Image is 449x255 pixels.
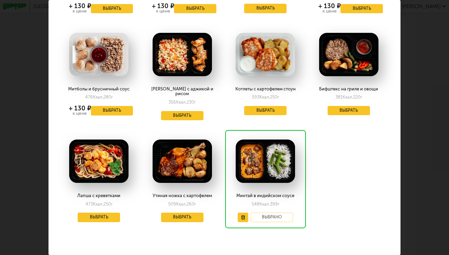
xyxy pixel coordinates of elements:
[231,193,299,198] div: Минтай в индийском соусе
[85,94,113,100] div: 476 280
[259,201,270,207] span: Ккал,
[85,201,113,207] div: 473 250
[148,193,216,198] div: Утиная ножка с картофелем
[176,201,187,207] span: Ккал,
[168,201,196,207] div: 509 260
[153,33,212,76] img: big_sz9PS315UjtpT7sm.png
[69,140,129,183] img: big_tEkfRxL7jMyGjdJp.png
[252,94,279,100] div: 593 250
[278,201,279,207] span: г
[176,100,187,105] span: Ккал,
[340,4,383,14] button: Выбрать
[169,100,196,105] div: 356 230
[91,106,133,115] button: Выбрать
[318,4,340,9] div: + 130 ₽
[161,213,203,222] button: Выбрать
[318,9,340,14] div: к цене
[78,213,120,222] button: Выбрать
[69,4,91,9] div: + 130 ₽
[69,33,129,76] img: big_tLPrUg4668jP0Yfa.png
[244,4,287,13] button: Выбрать
[277,94,279,100] span: г
[360,94,362,100] span: г
[152,9,174,14] div: к цене
[93,201,103,207] span: Ккал,
[65,193,133,198] div: Лапша с креветками
[244,106,287,115] button: Выбрать
[328,106,370,115] button: Выбрать
[194,100,196,105] span: г
[91,4,133,14] button: Выбрать
[111,94,113,100] span: г
[174,4,216,14] button: Выбрать
[343,94,353,100] span: Ккал,
[236,140,295,183] img: big_ECUzfi2LRmP5A3vP.png
[69,106,91,111] div: + 130 ₽
[259,94,270,100] span: Ккал,
[252,201,279,207] div: 548 399
[231,87,299,92] div: Котлеты с картофелем стоун
[69,9,91,14] div: к цене
[152,4,174,9] div: + 130 ₽
[315,87,383,92] div: Бифштекс на гриле и овощи
[111,201,113,207] span: г
[153,140,212,183] img: big_BFO234G9GzP9LEAt.png
[319,33,378,76] img: big_9AQQJZ8gryAUOT6w.png
[148,87,216,97] div: [PERSON_NAME] с аджикой и рисом
[236,33,295,76] img: big_Ow0gNtqrzrhyRnRg.png
[69,111,91,116] div: к цене
[93,94,103,100] span: Ккал,
[161,111,203,121] button: Выбрать
[335,94,362,100] div: 381 220
[65,87,133,92] div: Митболы и брусничный соус
[194,201,196,207] span: г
